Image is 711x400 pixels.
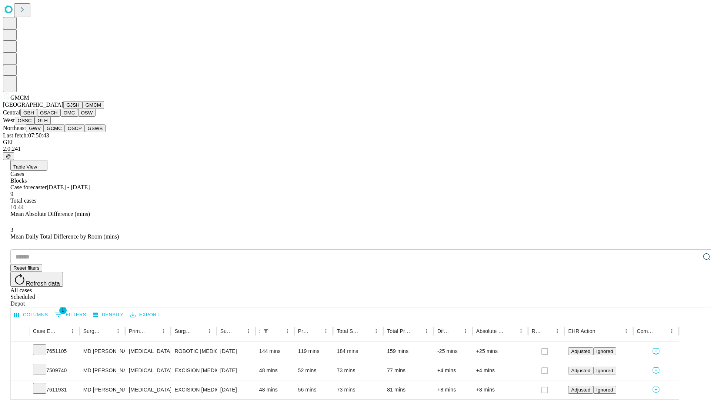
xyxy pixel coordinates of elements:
span: GMCM [10,94,29,101]
button: GMCM [83,101,104,109]
div: Scheduled In Room Duration [259,328,260,334]
span: Central [3,109,20,116]
div: Resolved in EHR [532,328,541,334]
div: 56 mins [298,380,330,399]
div: 159 mins [387,342,430,361]
button: GLH [34,117,50,124]
span: 10.44 [10,204,24,210]
div: 48 mins [259,361,291,380]
div: [DATE] [220,342,252,361]
div: GEI [3,139,708,146]
span: Last fetch: 07:50:43 [3,132,49,139]
div: Total Predicted Duration [387,328,410,334]
span: Mean Absolute Difference (mins) [10,211,90,217]
button: Expand [14,364,26,377]
button: OSCP [65,124,85,132]
div: Total Scheduled Duration [337,328,360,334]
div: 1 active filter [261,326,271,336]
button: Sort [310,326,321,336]
button: Menu [113,326,123,336]
button: GSACH [37,109,60,117]
button: Ignored [593,347,616,355]
button: Sort [272,326,282,336]
span: Ignored [596,368,613,373]
span: Adjusted [571,368,590,373]
button: Sort [233,326,243,336]
div: MD [PERSON_NAME] [PERSON_NAME] Md [83,361,121,380]
button: Menu [667,326,677,336]
button: Export [128,309,161,321]
button: Expand [14,345,26,358]
button: GJSH [63,101,83,109]
div: 77 mins [387,361,430,380]
button: Sort [505,326,516,336]
button: OSSC [15,117,35,124]
button: Sort [656,326,667,336]
div: +8 mins [437,380,469,399]
button: GSWB [85,124,106,132]
button: Density [91,309,126,321]
span: 1 [59,307,67,314]
span: 3 [10,227,13,233]
button: Menu [282,326,293,336]
div: EXCISION [MEDICAL_DATA] LESION EXCEPT [MEDICAL_DATA] TRUNK ETC 3.1 TO 4 CM [174,361,213,380]
button: Menu [67,326,78,336]
button: GMC [60,109,78,117]
button: Ignored [593,386,616,394]
button: Menu [321,326,331,336]
div: [MEDICAL_DATA] [129,361,167,380]
div: MD [PERSON_NAME] [PERSON_NAME] Md [83,342,121,361]
button: Sort [57,326,67,336]
button: Menu [371,326,381,336]
span: 9 [10,191,13,197]
button: Sort [596,326,607,336]
span: Ignored [596,387,613,393]
div: Primary Service [129,328,147,334]
div: 48 mins [259,380,291,399]
span: Northeast [3,125,26,131]
button: Menu [516,326,526,336]
span: Case forecaster [10,184,47,190]
button: GCMC [44,124,65,132]
button: Menu [621,326,631,336]
div: Difference [437,328,449,334]
button: Menu [158,326,169,336]
div: 52 mins [298,361,330,380]
button: Adjusted [568,367,593,374]
span: Table View [13,164,37,170]
div: MD [PERSON_NAME] [PERSON_NAME] Md [83,380,121,399]
button: Sort [411,326,421,336]
button: Sort [542,326,552,336]
button: Menu [421,326,432,336]
span: [DATE] - [DATE] [47,184,90,190]
div: 7651105 [33,342,76,361]
div: Surgery Date [220,328,232,334]
span: @ [6,153,11,159]
button: Show filters [53,309,88,321]
div: [MEDICAL_DATA] [129,342,167,361]
div: 7611931 [33,380,76,399]
div: +8 mins [476,380,524,399]
button: Sort [148,326,158,336]
button: Show filters [261,326,271,336]
div: +25 mins [476,342,524,361]
div: EXCISION [MEDICAL_DATA] LESION EXCEPT [MEDICAL_DATA] TRUNK ETC 3.1 TO 4 CM [174,380,213,399]
button: OSW [78,109,96,117]
div: 2.0.241 [3,146,708,152]
button: Reset filters [10,264,42,272]
div: Predicted In Room Duration [298,328,310,334]
div: 119 mins [298,342,330,361]
div: Surgeon Name [83,328,102,334]
div: [DATE] [220,361,252,380]
span: Total cases [10,197,36,204]
span: Adjusted [571,387,590,393]
button: Adjusted [568,347,593,355]
button: Refresh data [10,272,63,287]
div: 144 mins [259,342,291,361]
span: Adjusted [571,349,590,354]
button: Sort [361,326,371,336]
button: Expand [14,384,26,397]
div: [MEDICAL_DATA] [129,380,167,399]
span: Refresh data [26,280,60,287]
div: Case Epic Id [33,328,56,334]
